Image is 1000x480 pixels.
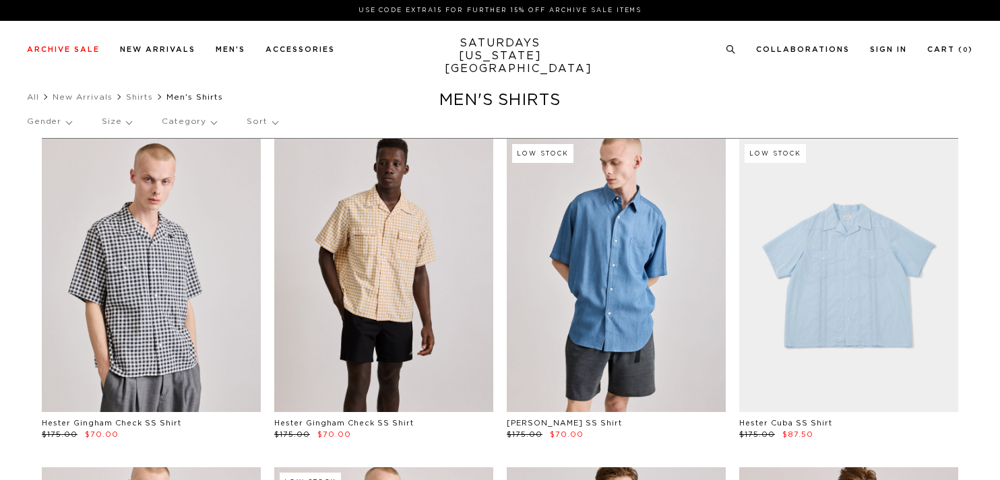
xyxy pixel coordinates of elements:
p: Sort [247,106,277,137]
a: Sign In [870,46,907,53]
span: Men's Shirts [166,93,223,101]
div: Low Stock [745,144,806,163]
a: New Arrivals [53,93,113,101]
span: $175.00 [42,431,77,438]
p: Category [162,106,216,137]
a: Cart (0) [927,46,973,53]
div: Low Stock [512,144,573,163]
a: Archive Sale [27,46,100,53]
a: SATURDAYS[US_STATE][GEOGRAPHIC_DATA] [445,37,556,75]
small: 0 [963,47,968,53]
span: $175.00 [507,431,542,438]
a: All [27,93,39,101]
span: $175.00 [739,431,775,438]
a: Accessories [265,46,335,53]
p: Gender [27,106,71,137]
a: Collaborations [756,46,850,53]
span: $70.00 [550,431,584,438]
p: Use Code EXTRA15 for Further 15% Off Archive Sale Items [32,5,968,15]
span: $70.00 [317,431,351,438]
span: $87.50 [782,431,813,438]
a: New Arrivals [120,46,195,53]
p: Size [102,106,131,137]
a: Men's [216,46,245,53]
span: $175.00 [274,431,310,438]
a: Hester Cuba SS Shirt [739,419,832,427]
a: [PERSON_NAME] SS Shirt [507,419,622,427]
span: $70.00 [85,431,119,438]
a: Shirts [126,93,153,101]
a: Hester Gingham Check SS Shirt [42,419,181,427]
a: Hester Gingham Check SS Shirt [274,419,414,427]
